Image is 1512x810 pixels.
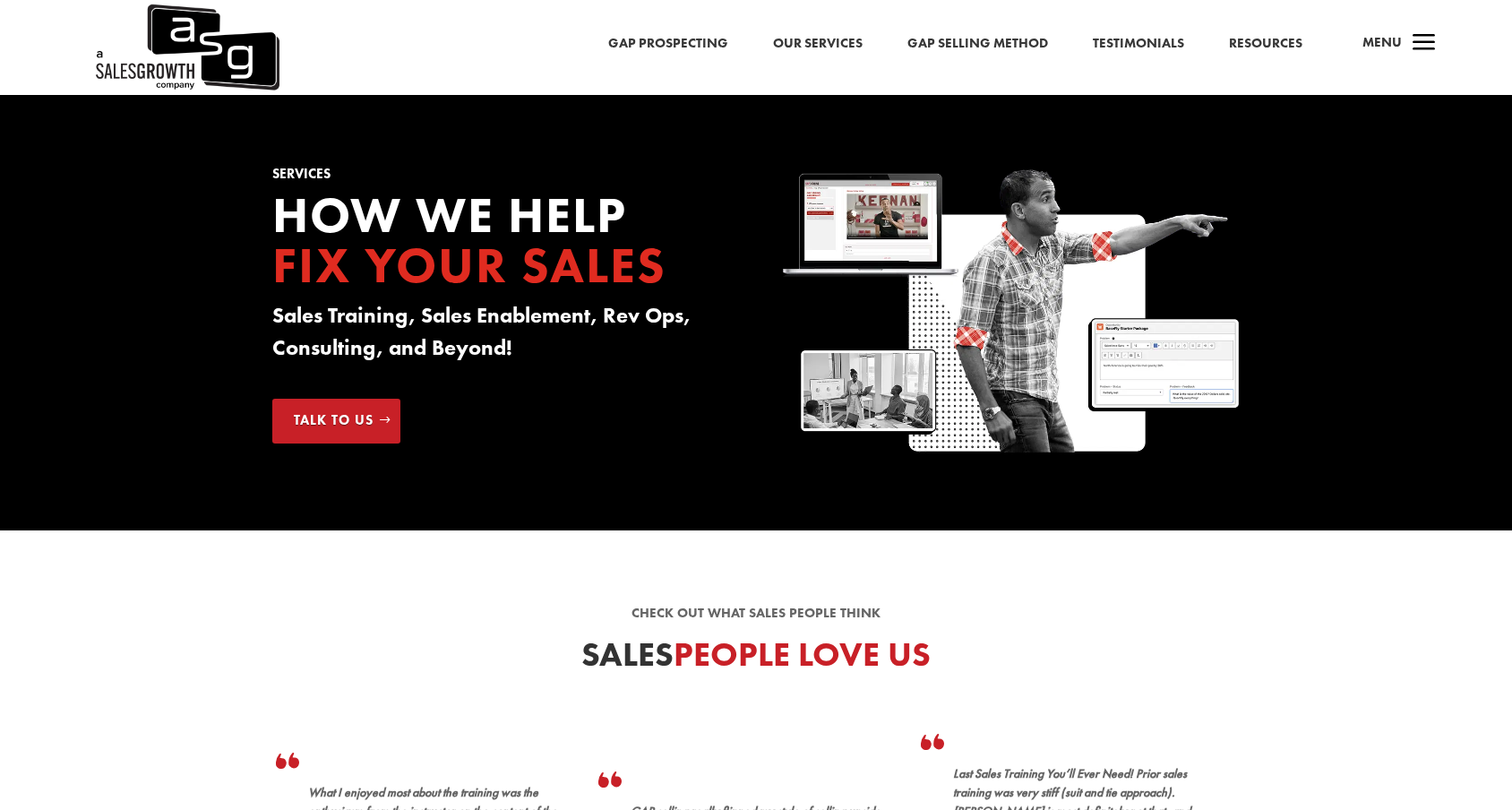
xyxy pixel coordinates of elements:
[907,32,1048,56] a: Gap Selling Method
[1406,26,1442,62] span: a
[272,299,729,373] h3: Sales Training, Sales Enablement, Rev Ops, Consulting, and Beyond!
[674,633,931,676] span: People Love Us
[272,399,400,444] a: Talk to Us
[272,168,729,190] h1: Services
[1362,33,1402,51] span: Menu
[773,32,863,56] a: Our Services
[1229,32,1302,56] a: Resources
[783,168,1240,458] img: Sales Growth Keenan
[272,638,1240,681] h2: Sales
[272,233,666,297] span: Fix your Sales
[1093,32,1184,56] a: Testimonials
[608,32,728,56] a: Gap Prospecting
[272,603,1240,625] p: Check out what sales people think
[272,190,729,299] h2: How we Help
